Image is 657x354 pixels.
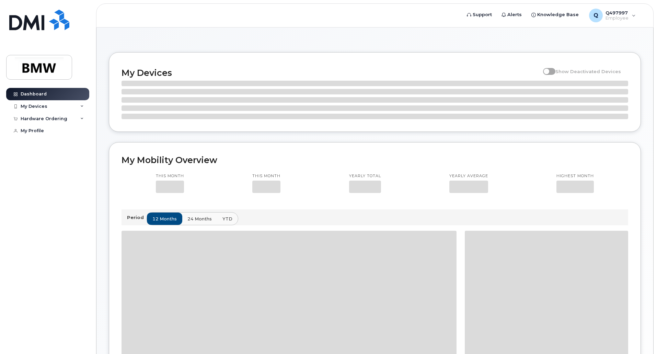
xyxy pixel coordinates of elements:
[122,155,628,165] h2: My Mobility Overview
[222,216,232,222] span: YTD
[127,214,147,221] p: Period
[556,173,594,179] p: Highest month
[252,173,280,179] p: This month
[543,65,549,70] input: Show Deactivated Devices
[349,173,381,179] p: Yearly total
[449,173,488,179] p: Yearly average
[555,69,621,74] span: Show Deactivated Devices
[187,216,212,222] span: 24 months
[156,173,184,179] p: This month
[122,68,540,78] h2: My Devices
